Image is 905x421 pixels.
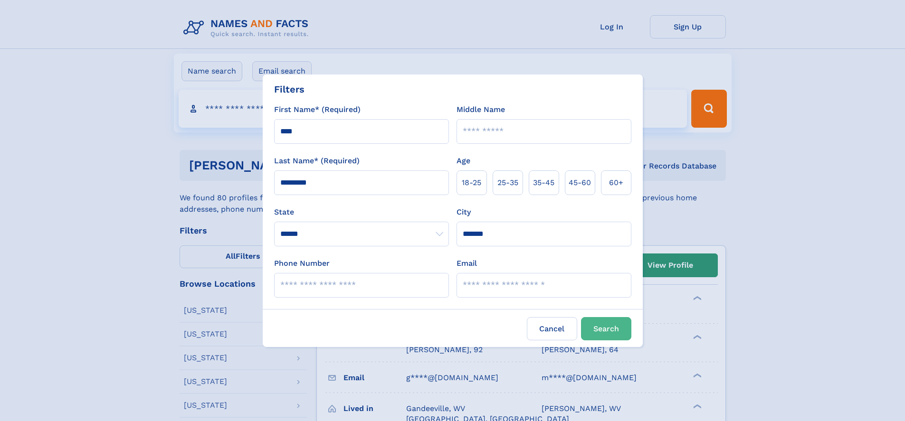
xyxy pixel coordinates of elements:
label: Email [457,258,477,269]
span: 18‑25 [462,177,481,188]
label: City [457,206,471,218]
label: First Name* (Required) [274,104,361,115]
label: Phone Number [274,258,330,269]
label: Age [457,155,470,167]
button: Search [581,317,631,340]
span: 25‑35 [497,177,518,188]
span: 35‑45 [533,177,554,188]
label: Last Name* (Required) [274,155,360,167]
div: Filters [274,82,305,96]
span: 45‑60 [569,177,591,188]
label: Cancel [527,317,577,340]
span: 60+ [609,177,623,188]
label: State [274,206,449,218]
label: Middle Name [457,104,505,115]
